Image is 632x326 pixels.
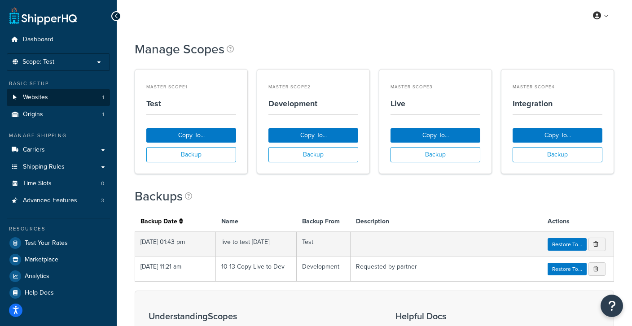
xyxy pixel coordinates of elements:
[7,89,110,106] li: Websites
[140,217,185,226] a: Backup Date
[351,212,542,232] th: Description
[548,263,587,275] a: Restore To...
[23,146,45,154] span: Carriers
[513,81,602,93] small: Master Scope 4
[268,81,358,93] small: Master Scope 2
[297,232,351,257] td: Test
[101,197,104,204] span: 3
[268,128,358,143] button: Copy To...
[216,212,297,232] th: Name
[268,98,358,110] h4: Development
[513,147,602,162] button: Backup
[23,163,65,171] span: Shipping Rules
[135,187,185,205] h1: Backups
[7,192,110,209] a: Advanced Features3
[7,285,110,301] a: Help Docs
[25,289,54,297] span: Help Docs
[7,192,110,209] li: Advanced Features
[7,175,110,192] li: Time Slots
[7,235,110,251] a: Test Your Rates
[146,147,236,162] button: Backup
[7,252,110,268] a: Marketplace
[7,132,110,139] div: Manage Shipping
[391,128,480,143] button: Copy To...
[548,238,587,251] a: Restore To...
[351,257,542,282] td: Requested by partner
[268,147,358,162] button: Backup
[146,128,236,143] button: Copy To...
[7,31,110,48] a: Dashboard
[391,98,480,110] h4: Live
[102,94,104,101] span: 1
[23,36,53,43] span: Dashboard
[7,106,110,123] li: Origins
[7,80,110,87] div: Basic Setup
[22,58,54,66] span: Scope: Test
[216,232,297,257] td: live to test [DATE]
[25,273,49,280] span: Analytics
[135,40,227,58] h1: Manage Scopes
[7,106,110,123] a: Origins1
[7,225,110,233] div: Resources
[7,175,110,192] a: Time Slots0
[513,128,602,143] button: Copy To...
[391,81,480,93] small: Master Scope 3
[23,197,77,204] span: Advanced Features
[297,212,351,232] th: Backup From
[601,295,623,317] button: Open Resource Center
[23,94,48,101] span: Websites
[23,180,52,187] span: Time Slots
[146,98,236,110] h4: Test
[513,98,602,110] h4: Integration
[7,159,110,175] a: Shipping Rules
[23,111,43,118] span: Origins
[391,147,480,162] button: Backup
[135,232,216,257] td: [DATE] 01:43 pm
[395,311,538,321] h3: Helpful Docs
[135,257,216,282] td: [DATE] 11:21 am
[25,239,68,247] span: Test Your Rates
[146,81,236,93] small: Master Scope 1
[7,89,110,106] a: Websites1
[102,111,104,118] span: 1
[101,180,104,187] span: 0
[216,257,297,282] td: 10-13 Copy Live to Dev
[7,142,110,158] a: Carriers
[297,257,351,282] td: Development
[7,268,110,284] a: Analytics
[149,311,373,321] h3: Understanding Scopes
[25,256,58,264] span: Marketplace
[542,212,614,232] th: Actions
